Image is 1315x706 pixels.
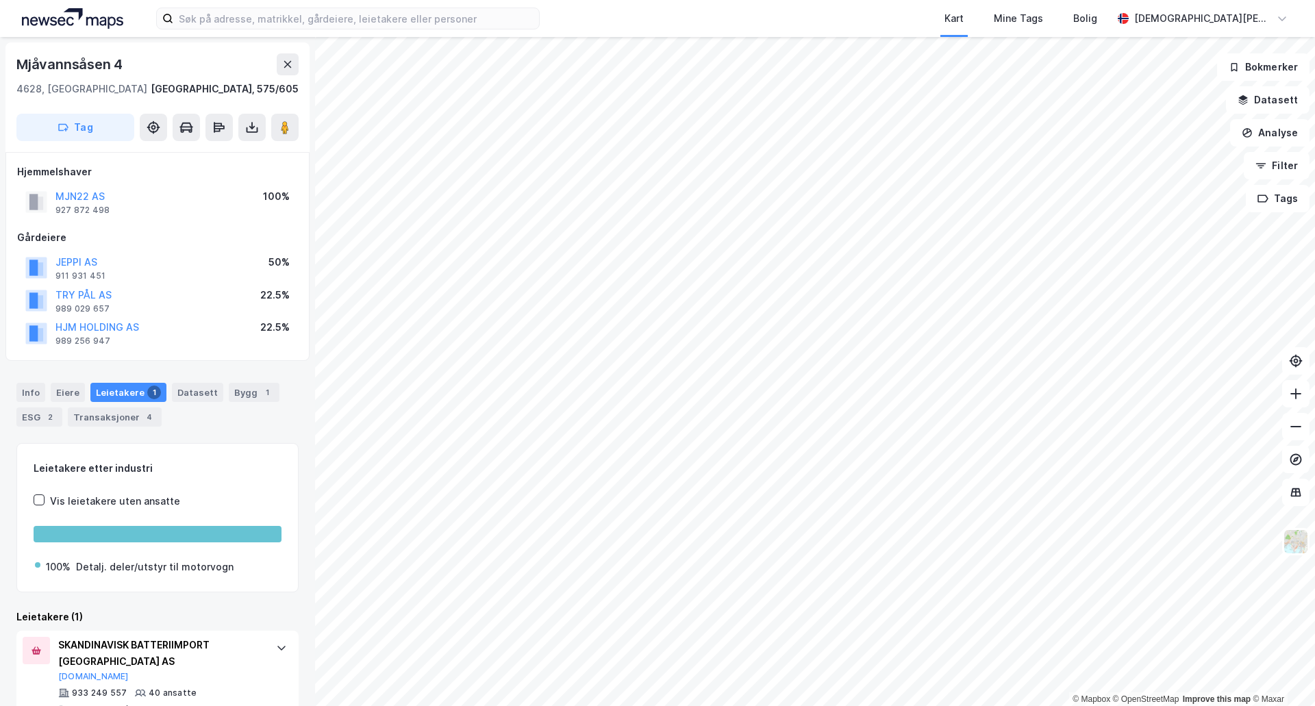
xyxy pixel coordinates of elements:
[58,637,262,670] div: SKANDINAVISK BATTERIIMPORT [GEOGRAPHIC_DATA] AS
[1244,152,1310,179] button: Filter
[149,688,197,698] div: 40 ansatte
[229,383,279,402] div: Bygg
[944,10,964,27] div: Kart
[268,254,290,270] div: 50%
[16,81,147,97] div: 4628, [GEOGRAPHIC_DATA]
[1226,86,1310,114] button: Datasett
[16,609,299,625] div: Leietakere (1)
[1230,119,1310,147] button: Analyse
[17,229,298,246] div: Gårdeiere
[1247,640,1315,706] iframe: Chat Widget
[1217,53,1310,81] button: Bokmerker
[147,386,161,399] div: 1
[51,383,85,402] div: Eiere
[1073,694,1110,704] a: Mapbox
[55,270,105,281] div: 911 931 451
[55,336,110,346] div: 989 256 947
[260,386,274,399] div: 1
[76,559,234,575] div: Detalj. deler/utstyr til motorvogn
[16,407,62,427] div: ESG
[1246,185,1310,212] button: Tags
[1247,640,1315,706] div: Kontrollprogram for chat
[43,410,57,424] div: 2
[16,114,134,141] button: Tag
[1283,529,1309,555] img: Z
[1073,10,1097,27] div: Bolig
[151,81,299,97] div: [GEOGRAPHIC_DATA], 575/605
[260,319,290,336] div: 22.5%
[90,383,166,402] div: Leietakere
[16,53,125,75] div: Mjåvannsåsen 4
[72,688,127,698] div: 933 249 557
[1113,694,1179,704] a: OpenStreetMap
[16,383,45,402] div: Info
[55,205,110,216] div: 927 872 498
[55,303,110,314] div: 989 029 657
[173,8,539,29] input: Søk på adresse, matrikkel, gårdeiere, leietakere eller personer
[34,460,281,477] div: Leietakere etter industri
[46,559,71,575] div: 100%
[22,8,123,29] img: logo.a4113a55bc3d86da70a041830d287a7e.svg
[1183,694,1251,704] a: Improve this map
[58,671,129,682] button: [DOMAIN_NAME]
[172,383,223,402] div: Datasett
[260,287,290,303] div: 22.5%
[994,10,1043,27] div: Mine Tags
[68,407,162,427] div: Transaksjoner
[142,410,156,424] div: 4
[263,188,290,205] div: 100%
[50,493,180,509] div: Vis leietakere uten ansatte
[1134,10,1271,27] div: [DEMOGRAPHIC_DATA][PERSON_NAME]
[17,164,298,180] div: Hjemmelshaver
